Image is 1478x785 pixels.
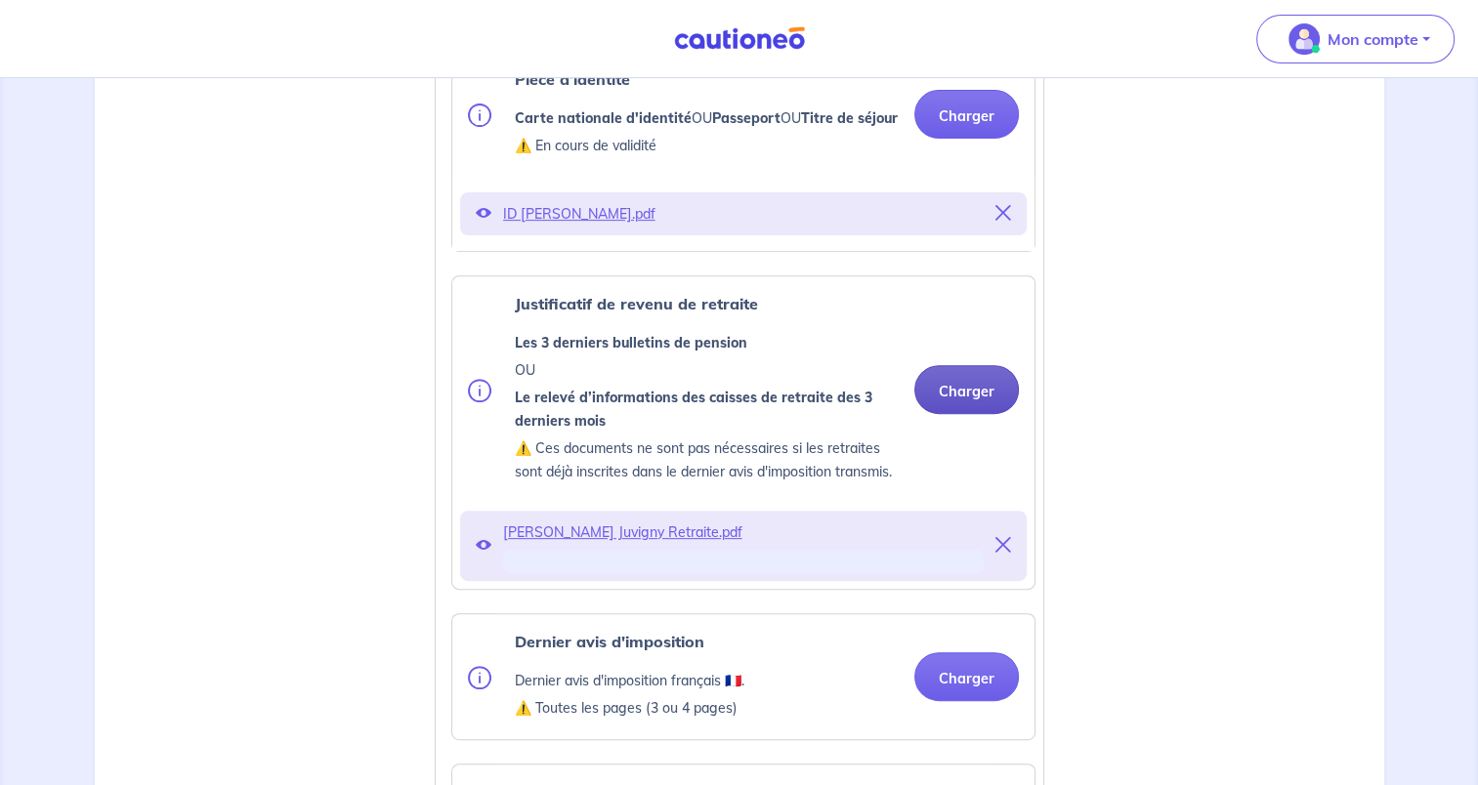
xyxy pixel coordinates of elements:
[712,109,781,127] strong: Passeport
[515,134,898,157] p: ⚠️ En cours de validité
[1288,23,1320,55] img: illu_account_valid_menu.svg
[914,90,1019,139] button: Charger
[468,666,491,689] img: info.svg
[995,532,1011,559] button: Supprimer
[515,106,898,130] p: OU OU
[468,103,491,127] img: info.svg
[515,696,744,720] p: ⚠️ Toutes les pages (3 ou 4 pages)
[515,669,744,692] p: Dernier avis d'imposition français 🇫🇷.
[515,389,872,430] strong: Le relevé d’informations des caisses de retraite des 3 derniers mois
[476,532,491,559] button: Voir
[515,109,692,127] strong: Carte nationale d'identité
[503,200,984,227] p: ID [PERSON_NAME].pdf
[515,436,899,483] p: ⚠️ Ces documents ne sont pas nécessaires si les retraites sont déjà inscrites dans le dernier avi...
[515,69,630,89] strong: Pièce d’identité
[1328,27,1418,51] p: Mon compte
[914,365,1019,414] button: Charger
[515,294,758,313] strong: Justificatif de revenu de retraite
[451,613,1035,740] div: categoryName: tax-assessment, userCategory: retired
[666,26,813,51] img: Cautioneo
[503,518,984,546] span: [PERSON_NAME] Juvigny Retraite.pdf
[515,632,704,651] strong: Dernier avis d'imposition
[451,275,1035,590] div: categoryName: last-retirement-proof, userCategory: retired
[468,379,491,402] img: info.svg
[451,51,1035,252] div: categoryName: national-id, userCategory: retired
[801,109,898,127] strong: Titre de séjour
[1256,15,1455,63] button: illu_account_valid_menu.svgMon compte
[995,200,1011,227] button: Supprimer
[914,652,1019,701] button: Charger
[515,358,899,382] p: OU
[515,334,747,351] strong: Les 3 derniers bulletins de pension
[476,200,491,227] button: Voir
